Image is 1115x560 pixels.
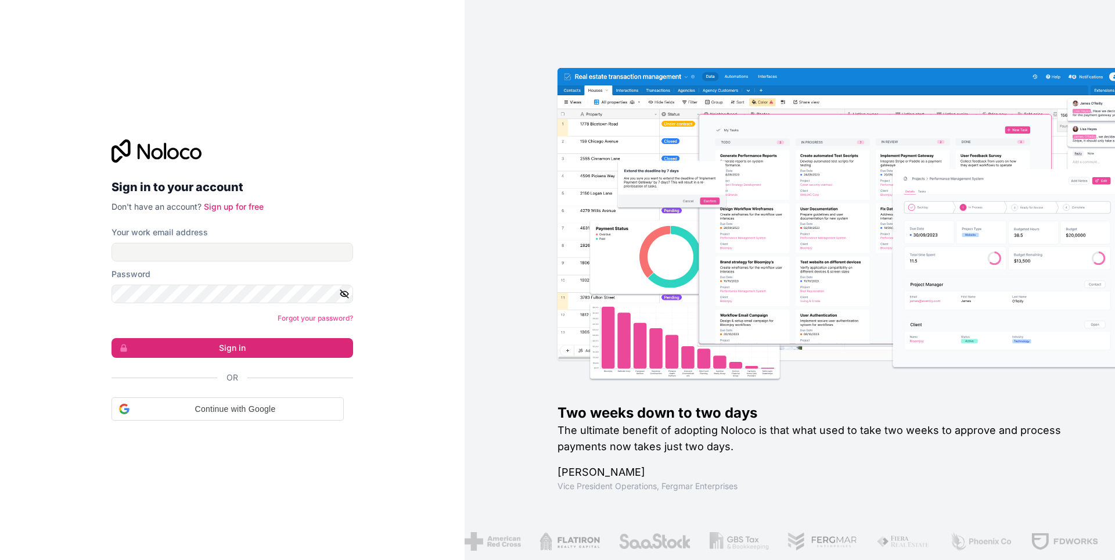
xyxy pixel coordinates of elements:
[557,404,1078,422] h1: Two weeks down to two days
[204,202,264,211] a: Sign up for free
[134,403,336,415] span: Continue with Google
[949,532,1012,551] img: /assets/phoenix-BREaitsQ.png
[557,464,1078,480] h1: [PERSON_NAME]
[111,397,344,421] div: Continue with Google
[111,202,202,211] span: Don't have an account?
[787,532,858,551] img: /assets/fergmar-CudnrXN5.png
[111,243,353,261] input: Email address
[465,532,521,551] img: /assets/american-red-cross-BAupjrZR.png
[1031,532,1099,551] img: /assets/fdworks-Bi04fVtw.png
[111,268,150,280] label: Password
[278,314,353,322] a: Forgot your password?
[557,480,1078,492] h1: Vice President Operations , Fergmar Enterprises
[111,338,353,358] button: Sign in
[876,532,931,551] img: /assets/fiera-fwj2N5v4.png
[539,532,600,551] img: /assets/flatiron-C8eUkumj.png
[618,532,692,551] img: /assets/saastock-C6Zbiodz.png
[226,372,238,383] span: Or
[111,227,208,238] label: Your work email address
[710,532,769,551] img: /assets/gbstax-C-GtDUiK.png
[557,422,1078,455] h2: The ultimate benefit of adopting Noloco is that what used to take two weeks to approve and proces...
[111,285,353,303] input: Password
[111,177,353,198] h2: Sign in to your account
